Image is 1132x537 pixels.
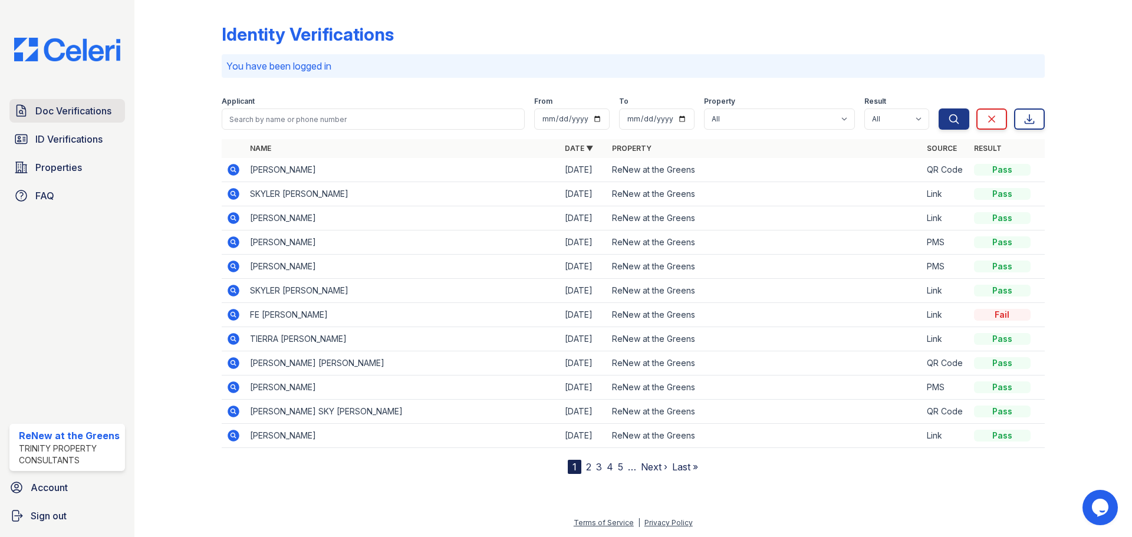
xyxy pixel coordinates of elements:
[922,400,969,424] td: QR Code
[974,261,1031,272] div: Pass
[974,144,1002,153] a: Result
[9,127,125,151] a: ID Verifications
[607,351,922,375] td: ReNew at the Greens
[974,333,1031,345] div: Pass
[974,309,1031,321] div: Fail
[641,461,667,473] a: Next ›
[974,406,1031,417] div: Pass
[628,460,636,474] span: …
[607,327,922,351] td: ReNew at the Greens
[5,476,130,499] a: Account
[222,108,525,130] input: Search by name or phone number
[245,255,560,279] td: [PERSON_NAME]
[560,158,607,182] td: [DATE]
[245,182,560,206] td: SKYLER [PERSON_NAME]
[607,230,922,255] td: ReNew at the Greens
[974,236,1031,248] div: Pass
[607,424,922,448] td: ReNew at the Greens
[922,375,969,400] td: PMS
[974,381,1031,393] div: Pass
[922,351,969,375] td: QR Code
[619,97,628,106] label: To
[612,144,651,153] a: Property
[922,158,969,182] td: QR Code
[974,164,1031,176] div: Pass
[245,327,560,351] td: TIERRA [PERSON_NAME]
[245,303,560,327] td: FE [PERSON_NAME]
[9,184,125,207] a: FAQ
[9,99,125,123] a: Doc Verifications
[607,182,922,206] td: ReNew at the Greens
[568,460,581,474] div: 1
[226,59,1040,73] p: You have been logged in
[534,97,552,106] label: From
[974,212,1031,224] div: Pass
[974,430,1031,442] div: Pass
[9,156,125,179] a: Properties
[560,230,607,255] td: [DATE]
[245,400,560,424] td: [PERSON_NAME] SKY [PERSON_NAME]
[644,518,693,527] a: Privacy Policy
[560,303,607,327] td: [DATE]
[222,97,255,106] label: Applicant
[245,206,560,230] td: [PERSON_NAME]
[560,255,607,279] td: [DATE]
[1082,490,1120,525] iframe: chat widget
[35,189,54,203] span: FAQ
[560,400,607,424] td: [DATE]
[974,357,1031,369] div: Pass
[560,182,607,206] td: [DATE]
[35,104,111,118] span: Doc Verifications
[245,230,560,255] td: [PERSON_NAME]
[560,206,607,230] td: [DATE]
[560,424,607,448] td: [DATE]
[5,504,130,528] a: Sign out
[638,518,640,527] div: |
[222,24,394,45] div: Identity Verifications
[31,509,67,523] span: Sign out
[607,255,922,279] td: ReNew at the Greens
[586,461,591,473] a: 2
[245,158,560,182] td: [PERSON_NAME]
[607,461,613,473] a: 4
[607,303,922,327] td: ReNew at the Greens
[974,285,1031,296] div: Pass
[922,230,969,255] td: PMS
[864,97,886,106] label: Result
[245,351,560,375] td: [PERSON_NAME] [PERSON_NAME]
[596,461,602,473] a: 3
[607,206,922,230] td: ReNew at the Greens
[922,303,969,327] td: Link
[560,279,607,303] td: [DATE]
[560,351,607,375] td: [DATE]
[560,375,607,400] td: [DATE]
[5,38,130,61] img: CE_Logo_Blue-a8612792a0a2168367f1c8372b55b34899dd931a85d93a1a3d3e32e68fde9ad4.png
[974,188,1031,200] div: Pass
[31,480,68,495] span: Account
[922,206,969,230] td: Link
[922,424,969,448] td: Link
[250,144,271,153] a: Name
[607,400,922,424] td: ReNew at the Greens
[618,461,623,473] a: 5
[607,279,922,303] td: ReNew at the Greens
[19,443,120,466] div: Trinity Property Consultants
[245,424,560,448] td: [PERSON_NAME]
[672,461,698,473] a: Last »
[35,160,82,174] span: Properties
[35,132,103,146] span: ID Verifications
[607,158,922,182] td: ReNew at the Greens
[922,182,969,206] td: Link
[922,327,969,351] td: Link
[704,97,735,106] label: Property
[565,144,593,153] a: Date ▼
[927,144,957,153] a: Source
[922,255,969,279] td: PMS
[19,429,120,443] div: ReNew at the Greens
[560,327,607,351] td: [DATE]
[245,279,560,303] td: SKYLER [PERSON_NAME]
[574,518,634,527] a: Terms of Service
[245,375,560,400] td: [PERSON_NAME]
[607,375,922,400] td: ReNew at the Greens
